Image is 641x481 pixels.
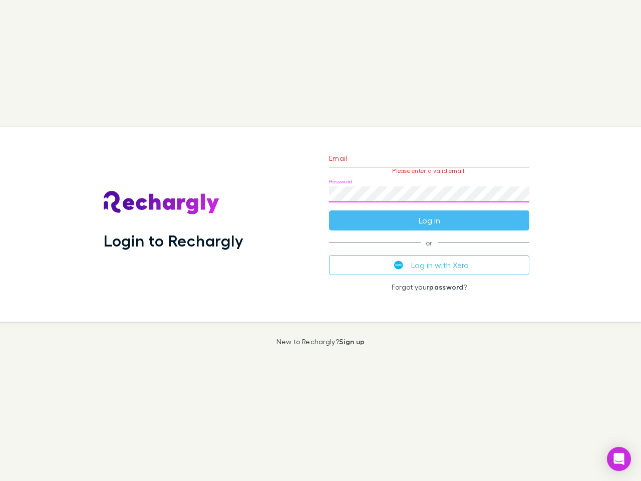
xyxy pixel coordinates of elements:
[104,191,220,215] img: Rechargly's Logo
[329,255,529,275] button: Log in with Xero
[329,178,353,185] label: Password
[329,283,529,291] p: Forgot your ?
[329,210,529,230] button: Log in
[329,243,529,243] span: or
[104,231,243,250] h1: Login to Rechargly
[329,167,529,174] p: Please enter a valid email.
[339,337,365,346] a: Sign up
[394,261,403,270] img: Xero's logo
[276,338,365,346] p: New to Rechargly?
[607,447,631,471] div: Open Intercom Messenger
[429,283,463,291] a: password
